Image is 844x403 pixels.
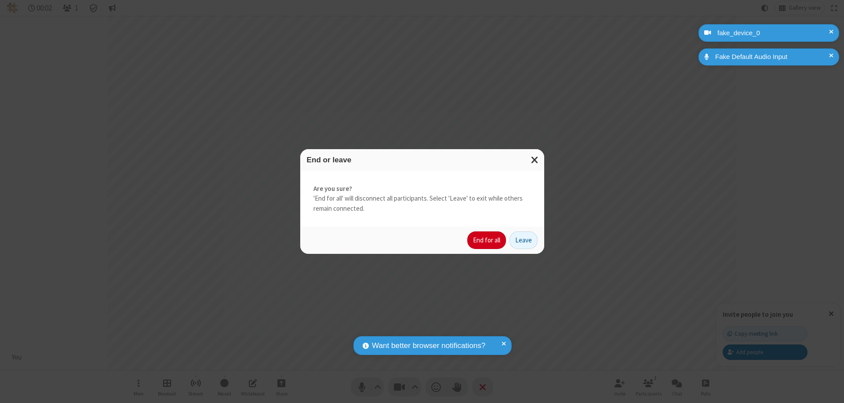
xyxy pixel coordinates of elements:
[313,184,531,194] strong: Are you sure?
[307,156,538,164] h3: End or leave
[712,52,833,62] div: Fake Default Audio Input
[509,231,538,249] button: Leave
[372,340,485,352] span: Want better browser notifications?
[300,171,544,227] div: 'End for all' will disconnect all participants. Select 'Leave' to exit while others remain connec...
[526,149,544,171] button: Close modal
[714,28,833,38] div: fake_device_0
[467,231,506,249] button: End for all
